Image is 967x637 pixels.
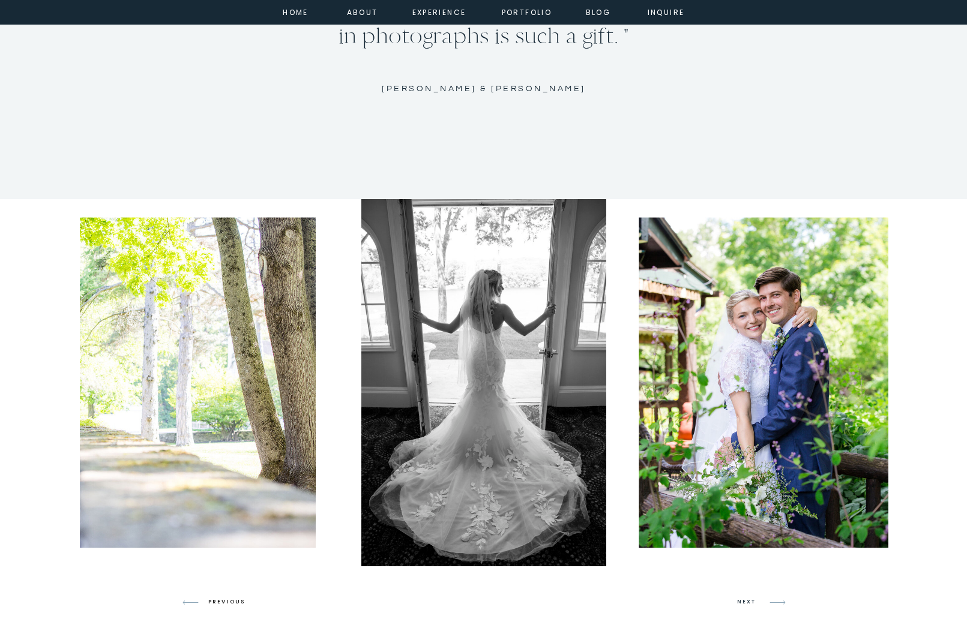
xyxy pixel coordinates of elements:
[347,6,374,17] a: about
[577,6,620,17] a: Blog
[208,597,255,608] h3: PREVIOUS
[280,6,312,17] a: home
[645,6,688,17] a: inquire
[737,597,760,608] h3: NEXT
[501,6,553,17] a: portfolio
[348,82,620,122] p: [PERSON_NAME] & [PERSON_NAME]
[412,6,461,17] a: experience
